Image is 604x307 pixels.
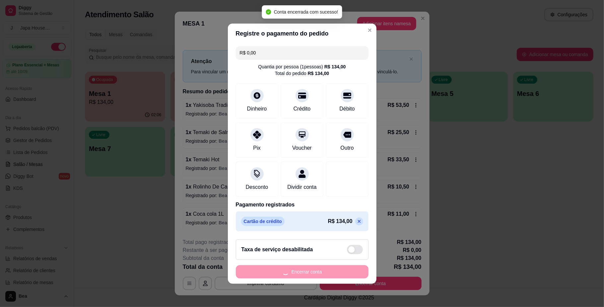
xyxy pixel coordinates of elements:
[287,183,316,191] div: Dividir conta
[339,105,355,113] div: Débito
[292,144,312,152] div: Voucher
[240,46,365,59] input: Ex.: hambúrguer de cordeiro
[274,9,338,15] span: Conta encerrada com sucesso!
[241,217,285,226] p: Cartão de crédito
[294,105,311,113] div: Crédito
[324,63,346,70] div: R$ 134,00
[266,9,271,15] span: check-circle
[246,183,268,191] div: Desconto
[258,63,346,70] div: Quantia por pessoa ( 1 pessoas)
[328,217,353,225] p: R$ 134,00
[236,201,369,209] p: Pagamento registrados
[253,144,260,152] div: Pix
[241,246,313,254] h2: Taxa de serviço desabilitada
[340,144,354,152] div: Outro
[228,24,376,43] header: Registre o pagamento do pedido
[308,70,329,77] div: R$ 134,00
[247,105,267,113] div: Dinheiro
[365,25,375,36] button: Close
[275,70,329,77] div: Total do pedido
